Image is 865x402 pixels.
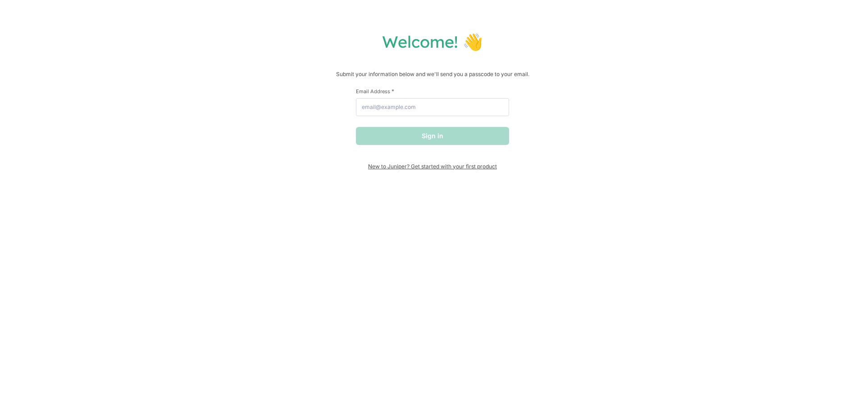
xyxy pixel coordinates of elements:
[392,88,394,95] span: This field is required.
[356,88,509,95] label: Email Address
[356,98,509,116] input: email@example.com
[9,70,856,79] p: Submit your information below and we'll send you a passcode to your email.
[9,32,856,52] h1: Welcome! 👋
[356,163,509,170] span: New to Juniper? Get started with your first product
